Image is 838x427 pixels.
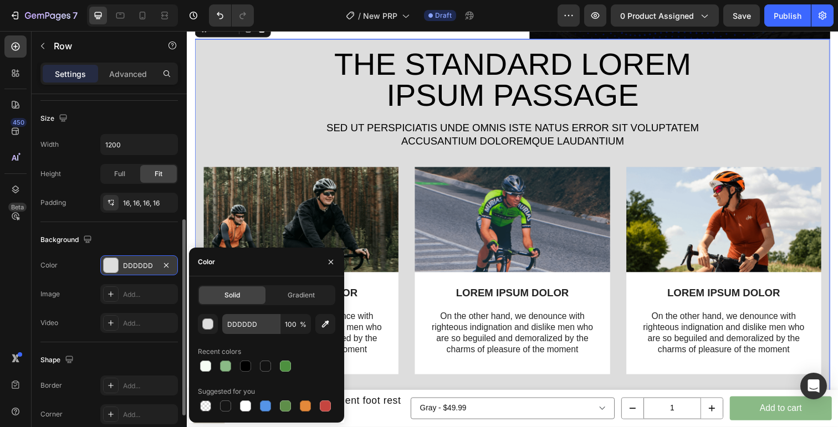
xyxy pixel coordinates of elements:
[123,261,155,271] div: DDDDDD
[764,4,811,27] button: Publish
[40,140,59,150] div: Width
[40,198,66,208] div: Padding
[723,4,760,27] button: Save
[40,169,61,179] div: Height
[585,378,627,394] div: Add to cart
[119,17,546,83] h2: The standard Lorem Ipsum passage
[54,39,148,53] p: Row
[800,373,827,399] div: Open Intercom Messenger
[11,118,27,127] div: 450
[44,387,219,402] div: $49.99
[109,68,147,80] p: Advanced
[525,375,547,396] button: increment
[247,286,417,332] p: On the other hand, we denounce with righteous indignation and dislike men who are so beguiled and...
[123,198,175,208] div: 16, 16, 16, 16
[32,261,202,275] p: LOREM IPSUM DOLOR
[233,139,432,246] img: gempages_432750572815254551-0460896d-e40f-4b1a-a225-36e205481b81.png
[123,290,175,300] div: Add...
[358,10,361,22] span: /
[123,318,175,328] div: Add...
[247,261,417,275] p: LOREM IPSUM DOLOR
[463,261,633,275] p: LOREM IPSUM DOLOR
[40,409,63,419] div: Corner
[466,375,525,396] input: quantity
[73,9,78,22] p: 7
[40,111,70,126] div: Size
[55,68,86,80] p: Settings
[222,314,280,334] input: Eg: FFFFFF
[774,10,801,22] div: Publish
[40,289,60,299] div: Image
[123,410,175,420] div: Add...
[198,387,255,397] div: Suggested for you
[463,286,633,332] p: On the other hand, we denounce with righteous indignation and dislike men who are so beguiled and...
[40,353,76,368] div: Shape
[40,318,58,328] div: Video
[114,169,125,179] span: Full
[449,139,648,246] img: gempages_432750572815254551-94c3d97e-3e7f-47dd-b6ee-34129012c4f0.png
[733,11,751,20] span: Save
[32,286,202,332] p: On the other hand, we denounce with righteous indignation and dislike men who are so beguiled and...
[198,257,215,267] div: Color
[187,31,838,427] iframe: Design area
[300,320,306,330] span: %
[123,381,175,391] div: Add...
[554,373,658,398] button: Add to cart
[363,10,397,22] span: New PRP
[40,233,94,248] div: Background
[198,347,241,357] div: Recent colors
[17,139,216,246] img: gempages_432750572815254551-b7fcb005-70b8-4adb-85b8-06a34887825e.png
[120,92,545,120] p: Sed ut perspiciatis unde omnis iste natus error sit voluptatem accusantium doloremque laudantium
[611,4,719,27] button: 0 product assigned
[155,169,162,179] span: Fit
[288,290,315,300] span: Gradient
[209,4,254,27] div: Undo/Redo
[4,4,83,27] button: 7
[620,10,694,22] span: 0 product assigned
[101,135,177,155] input: Auto
[435,11,452,20] span: Draft
[40,380,62,390] div: Border
[224,290,240,300] span: Solid
[40,260,58,270] div: Color
[444,375,466,396] button: decrement
[8,203,27,212] div: Beta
